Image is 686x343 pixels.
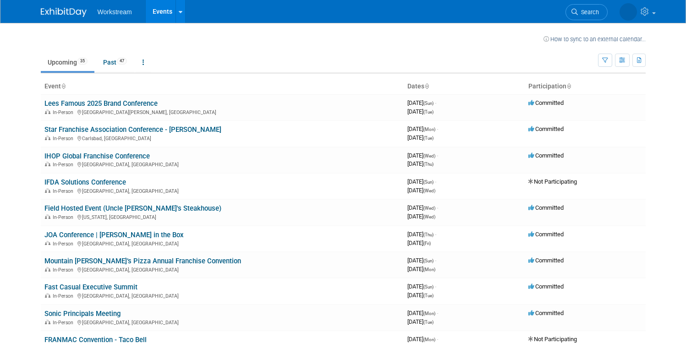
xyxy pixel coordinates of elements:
[528,257,564,264] span: Committed
[53,267,76,273] span: In-Person
[407,283,436,290] span: [DATE]
[407,204,438,211] span: [DATE]
[407,231,436,238] span: [DATE]
[543,36,646,43] a: How to sync to an external calendar...
[423,206,435,211] span: (Wed)
[407,292,434,299] span: [DATE]
[44,187,400,194] div: [GEOGRAPHIC_DATA], [GEOGRAPHIC_DATA]
[407,99,436,106] span: [DATE]
[53,188,76,194] span: In-Person
[53,320,76,326] span: In-Person
[44,213,400,220] div: [US_STATE], [GEOGRAPHIC_DATA]
[407,178,436,185] span: [DATE]
[77,58,88,65] span: 35
[423,267,435,272] span: (Mon)
[528,99,564,106] span: Committed
[53,214,76,220] span: In-Person
[44,108,400,115] div: [GEOGRAPHIC_DATA][PERSON_NAME], [GEOGRAPHIC_DATA]
[423,180,434,185] span: (Sun)
[423,101,434,106] span: (Sun)
[525,79,646,94] th: Participation
[53,293,76,299] span: In-Person
[41,79,404,94] th: Event
[404,79,525,94] th: Dates
[437,125,438,132] span: -
[45,320,50,324] img: In-Person Event
[61,82,66,90] a: Sort by Event Name
[45,267,50,272] img: In-Person Event
[44,318,400,326] div: [GEOGRAPHIC_DATA], [GEOGRAPHIC_DATA]
[578,9,599,16] span: Search
[407,240,431,246] span: [DATE]
[407,108,434,115] span: [DATE]
[423,311,435,316] span: (Mon)
[528,178,577,185] span: Not Participating
[423,232,434,237] span: (Thu)
[565,4,608,20] a: Search
[423,241,431,246] span: (Fri)
[437,310,438,316] span: -
[437,204,438,211] span: -
[423,162,434,167] span: (Thu)
[41,8,87,17] img: ExhibitDay
[437,152,438,159] span: -
[407,134,434,141] span: [DATE]
[44,266,400,273] div: [GEOGRAPHIC_DATA], [GEOGRAPHIC_DATA]
[45,109,50,114] img: In-Person Event
[620,3,637,21] img: Damon Young
[437,336,438,343] span: -
[528,336,577,343] span: Not Participating
[423,337,435,342] span: (Mon)
[44,292,400,299] div: [GEOGRAPHIC_DATA], [GEOGRAPHIC_DATA]
[528,231,564,238] span: Committed
[423,109,434,114] span: (Tue)
[423,127,435,132] span: (Mon)
[435,257,436,264] span: -
[423,293,434,298] span: (Tue)
[44,231,184,239] a: JOA Conference | [PERSON_NAME] in the Box
[44,204,221,212] a: Field Hosted Event (Uncle [PERSON_NAME]'s Steakhouse)
[117,58,127,65] span: 47
[45,293,50,298] img: In-Person Event
[45,136,50,140] img: In-Person Event
[423,153,435,158] span: (Wed)
[435,99,436,106] span: -
[41,54,94,71] a: Upcoming35
[407,318,434,325] span: [DATE]
[528,310,564,316] span: Committed
[407,266,435,272] span: [DATE]
[53,241,76,247] span: In-Person
[96,54,134,71] a: Past47
[528,152,564,159] span: Committed
[45,188,50,193] img: In-Person Event
[423,320,434,325] span: (Tue)
[407,160,434,167] span: [DATE]
[528,125,564,132] span: Committed
[53,162,76,168] span: In-Person
[435,231,436,238] span: -
[423,214,435,219] span: (Wed)
[44,160,400,168] div: [GEOGRAPHIC_DATA], [GEOGRAPHIC_DATA]
[407,152,438,159] span: [DATE]
[435,178,436,185] span: -
[44,257,241,265] a: Mountain [PERSON_NAME]’s Pizza Annual Franchise Convention
[53,136,76,142] span: In-Person
[44,283,137,291] a: Fast Casual Executive Summit
[528,204,564,211] span: Committed
[423,284,434,289] span: (Sun)
[44,99,158,108] a: Lees Famous 2025 Brand Conference
[407,257,436,264] span: [DATE]
[44,240,400,247] div: [GEOGRAPHIC_DATA], [GEOGRAPHIC_DATA]
[44,310,121,318] a: Sonic Principals Meeting
[44,134,400,142] div: Carlsbad, [GEOGRAPHIC_DATA]
[407,125,438,132] span: [DATE]
[566,82,571,90] a: Sort by Participation Type
[45,214,50,219] img: In-Person Event
[44,178,126,186] a: IFDA Solutions Conference
[45,162,50,166] img: In-Person Event
[424,82,429,90] a: Sort by Start Date
[407,213,435,220] span: [DATE]
[407,187,435,194] span: [DATE]
[528,283,564,290] span: Committed
[423,258,434,263] span: (Sun)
